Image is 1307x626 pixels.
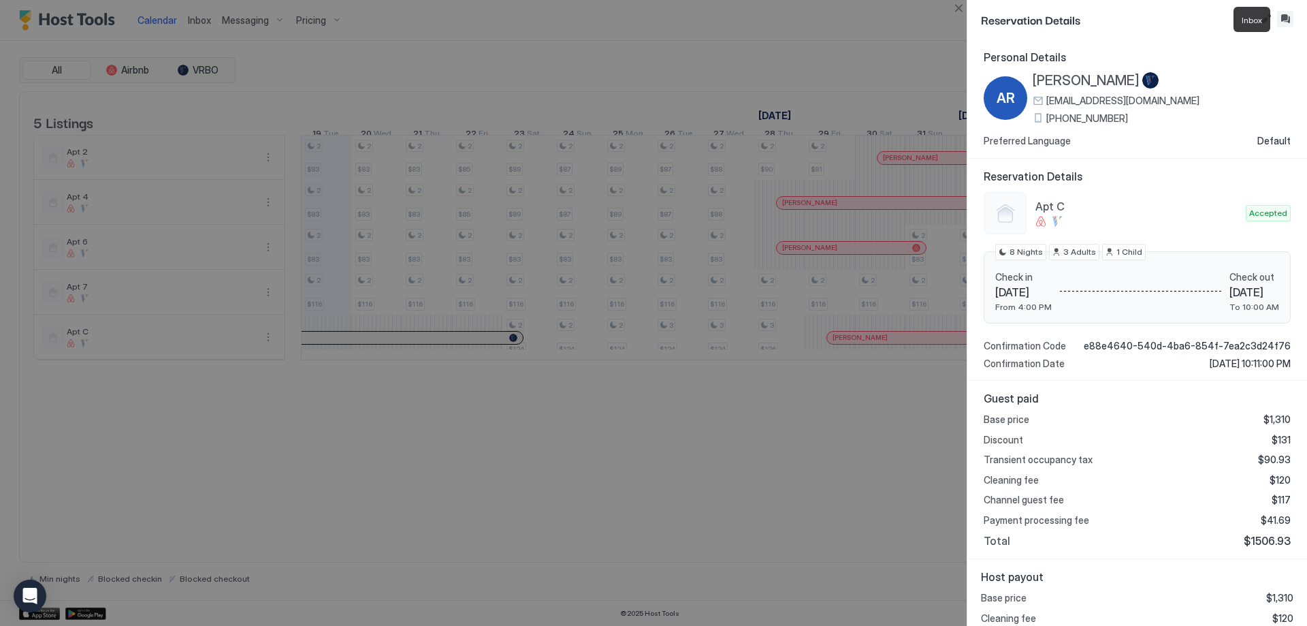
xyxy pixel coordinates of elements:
[1035,200,1240,213] span: Apt C
[984,494,1064,506] span: Channel guest fee
[14,580,46,612] div: Open Intercom Messenger
[995,271,1052,283] span: Check in
[1266,592,1293,604] span: $1,310
[984,340,1066,352] span: Confirmation Code
[1242,15,1262,25] span: Inbox
[1229,302,1279,312] span: To 10:00 AM
[1277,11,1293,27] button: Inbox
[1010,246,1043,258] span: 8 Nights
[981,570,1293,584] span: Host payout
[1210,358,1291,370] span: [DATE] 10:11:00 PM
[1263,413,1291,426] span: $1,310
[984,413,1029,426] span: Base price
[984,135,1071,147] span: Preferred Language
[1229,271,1279,283] span: Check out
[1261,514,1291,527] span: $41.69
[984,474,1039,486] span: Cleaning fee
[1046,95,1199,107] span: [EMAIL_ADDRESS][DOMAIN_NAME]
[1257,135,1291,147] span: Default
[1033,72,1140,89] span: [PERSON_NAME]
[984,392,1291,405] span: Guest paid
[995,285,1052,299] span: [DATE]
[1249,207,1287,219] span: Accepted
[997,88,1015,108] span: AR
[981,11,1255,28] span: Reservation Details
[984,50,1291,64] span: Personal Details
[1270,474,1291,486] span: $120
[1258,454,1291,466] span: $90.93
[984,358,1065,370] span: Confirmation Date
[984,434,1023,446] span: Discount
[1084,340,1291,352] span: e88e4640-540d-4ba6-854f-7ea2c3d24f76
[984,534,1010,548] span: Total
[984,514,1089,527] span: Payment processing fee
[995,302,1052,312] span: From 4:00 PM
[984,170,1291,183] span: Reservation Details
[1046,112,1128,125] span: [PHONE_NUMBER]
[1272,494,1291,506] span: $117
[1244,534,1291,548] span: $1506.93
[1272,612,1293,625] span: $120
[984,454,1093,466] span: Transient occupancy tax
[981,592,1027,604] span: Base price
[1229,285,1279,299] span: [DATE]
[1116,246,1142,258] span: 1 Child
[1063,246,1096,258] span: 3 Adults
[1272,434,1291,446] span: $131
[981,612,1036,625] span: Cleaning fee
